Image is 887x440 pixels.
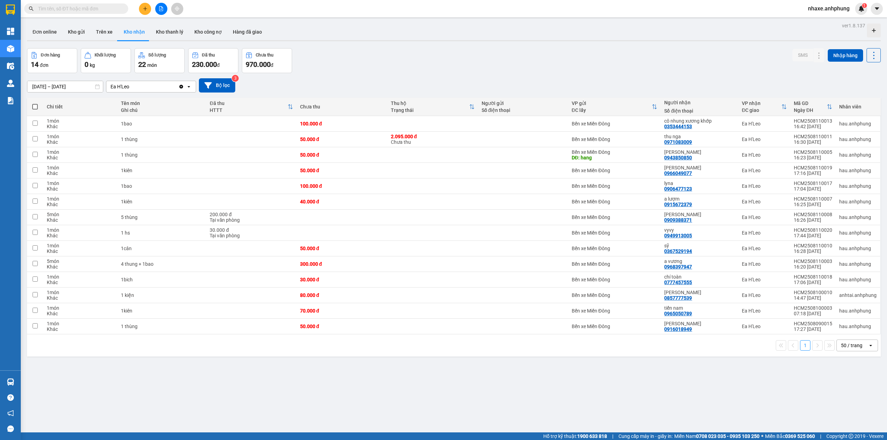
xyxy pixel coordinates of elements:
div: 17:44 [DATE] [794,233,832,238]
th: Toggle SortBy [790,98,836,116]
div: Ea H'Leo [742,324,787,329]
button: Khối lượng0kg [81,48,131,73]
svg: open [868,343,873,348]
div: Bến xe Miền Đông [572,308,658,314]
div: 0857777539 [664,295,692,301]
div: 1 hs [121,230,203,236]
div: Tạo kho hàng mới [867,24,881,37]
div: thu nga [664,134,735,139]
div: 1 món [47,274,114,280]
div: 1kiên [121,168,203,173]
div: 40.000 đ [300,199,384,204]
div: Tên món [121,100,203,106]
div: Chưa thu [300,104,384,109]
div: hau.anhphung [839,308,877,314]
div: 17:27 [DATE] [794,326,832,332]
div: Ghi chú [121,107,203,113]
span: Hỗ trợ kỹ thuật: [543,432,607,440]
div: Khác [47,233,114,238]
div: Ea H'Leo [742,199,787,204]
div: 100.000 đ [300,183,384,189]
span: đ [271,62,273,68]
div: Đã thu [210,100,287,106]
div: Tại văn phòng [210,233,293,238]
div: Ea H'Leo [742,292,787,298]
div: thao thiệu [664,212,735,217]
div: hau.anhphung [839,168,877,173]
div: Bến xe Miền Đông [572,277,658,282]
div: 1 thùng [121,152,203,158]
div: Ea H'Leo [742,152,787,158]
button: Đã thu230.000đ [188,48,238,73]
div: 17:06 [DATE] [794,280,832,285]
strong: 0708 023 035 - 0935 103 250 [696,433,759,439]
div: 300.000 đ [300,261,384,267]
div: VP nhận [742,100,781,106]
span: plus [143,6,148,11]
div: Ea H'Leo [742,308,787,314]
div: 2.095.000 đ [391,134,475,139]
div: hau.anhphung [839,261,877,267]
div: lê thị trinh [664,165,735,170]
div: DĐ: hang [572,155,658,160]
svg: open [186,84,192,89]
input: Tìm tên, số ĐT hoặc mã đơn [38,5,120,12]
div: Bến xe Miền Đông [572,149,658,155]
div: HCM2508100010 [794,290,832,295]
div: Khác [47,124,114,129]
div: Ea H'Leo [742,246,787,251]
span: món [147,62,157,68]
div: Chưa thu [391,134,475,145]
div: Ea H'Leo [742,168,787,173]
div: 1bao [121,121,203,126]
div: Đơn hàng [41,53,60,58]
img: warehouse-icon [7,80,14,87]
div: Người gửi [482,100,565,106]
div: Bến xe Miền Đông [572,292,658,298]
div: ĐC lấy [572,107,652,113]
div: 50.000 đ [300,152,384,158]
div: Ea H'Leo [742,230,787,236]
div: 1 kiện [121,292,203,298]
span: Miền Nam [674,432,759,440]
div: hau.anhphung [839,183,877,189]
img: logo-vxr [6,5,15,15]
button: caret-down [871,3,883,15]
div: 1 món [47,165,114,170]
div: HCM2508110020 [794,227,832,233]
th: Toggle SortBy [738,98,790,116]
div: Ea H'Leo [742,121,787,126]
div: 16:26 [DATE] [794,217,832,223]
button: SMS [792,49,813,61]
div: Khác [47,217,114,223]
input: Select a date range. [27,81,103,92]
div: 4 thung + 1bao [121,261,203,267]
div: 1kiên [121,308,203,314]
span: ⚪️ [761,435,763,438]
div: Ea H'Leo [742,277,787,282]
div: vyvy [664,227,735,233]
div: minh tùng [664,149,735,155]
div: Ea H'Leo [742,261,787,267]
div: 1 thùng [121,137,203,142]
div: 0353444153 [664,124,692,129]
div: Bến xe Miền Đông [572,168,658,173]
div: Đã thu [202,53,215,58]
div: Bến xe Miền Đông [572,246,658,251]
div: HTTT [210,107,287,113]
th: Toggle SortBy [206,98,296,116]
div: ver 1.8.137 [842,22,865,29]
div: 70.000 đ [300,308,384,314]
span: notification [7,410,14,416]
div: HCM2508110019 [794,165,832,170]
div: Bến xe Miền Đông [572,183,658,189]
span: 970.000 [246,60,271,69]
div: 1 món [47,243,114,248]
div: HCM2508110007 [794,196,832,202]
div: 50.000 đ [300,246,384,251]
div: 5 món [47,212,114,217]
img: warehouse-icon [7,378,14,386]
div: Ea H'Leo [111,83,129,90]
div: Bến xe Miền Đông [572,324,658,329]
div: HCM2508110011 [794,134,832,139]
